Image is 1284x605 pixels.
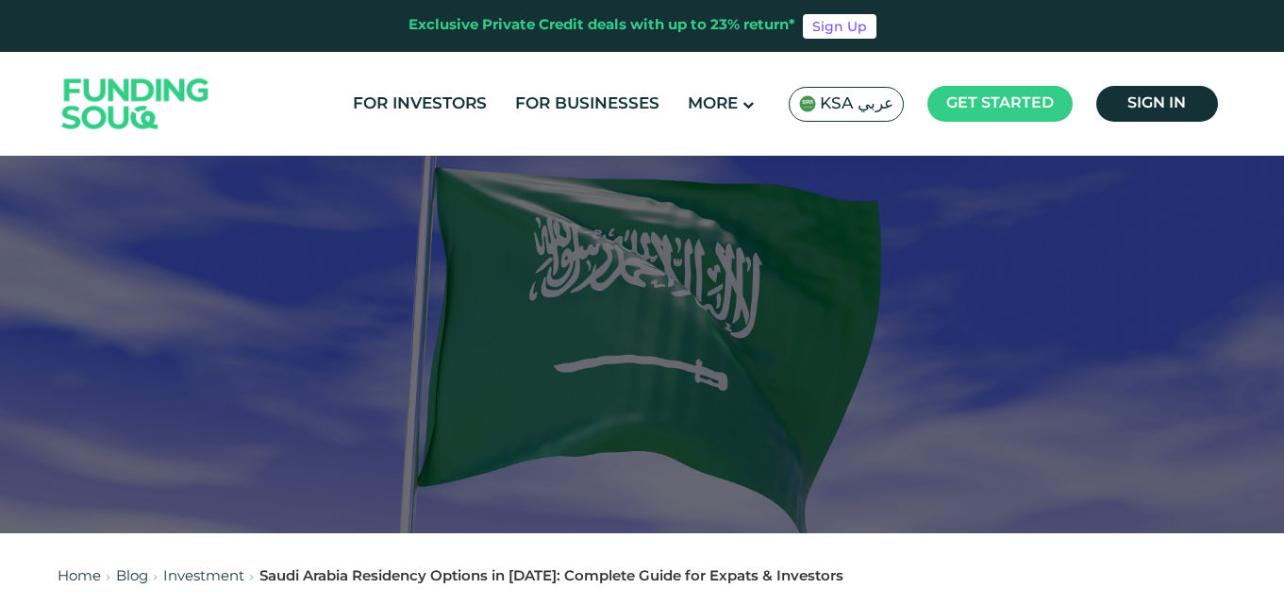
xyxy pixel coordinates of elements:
img: Logo [43,57,228,152]
a: For Investors [348,89,492,120]
a: Blog [116,570,148,583]
a: Sign Up [803,14,876,39]
div: Saudi Arabia Residency Options in [DATE]: Complete Guide for Expats & Investors [259,566,843,588]
span: Get started [946,96,1054,110]
span: Sign in [1127,96,1186,110]
a: Sign in [1096,86,1218,122]
a: Home [58,570,101,583]
a: For Businesses [510,89,664,120]
div: Exclusive Private Credit deals with up to 23% return* [409,15,795,37]
img: SA Flag [799,95,816,112]
span: KSA عربي [820,93,893,115]
a: Investment [163,570,244,583]
span: More [688,96,738,112]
